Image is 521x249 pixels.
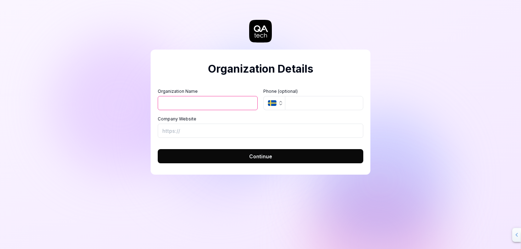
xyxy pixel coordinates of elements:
span: Continue [249,153,272,160]
button: Continue [158,149,363,163]
h2: Organization Details [158,61,363,77]
label: Phone (optional) [263,88,363,95]
label: Company Website [158,116,363,122]
input: https:// [158,124,363,138]
label: Organization Name [158,88,258,95]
